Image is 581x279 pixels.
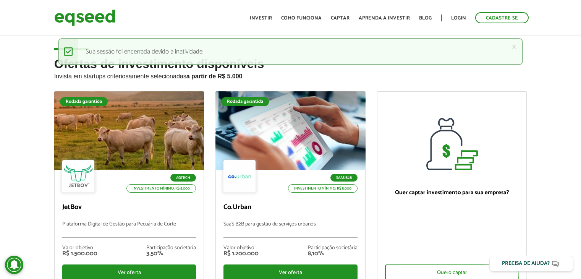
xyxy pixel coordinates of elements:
[62,203,196,212] p: JetBov
[308,251,358,257] div: 8,10%
[330,174,358,182] p: SaaS B2B
[419,16,432,21] a: Blog
[451,16,466,21] a: Login
[62,245,97,251] div: Valor objetivo
[281,16,322,21] a: Como funciona
[54,57,527,91] h2: Ofertas de investimento disponíveis
[62,221,196,238] p: Plataforma Digital de Gestão para Pecuária de Corte
[223,251,259,257] div: R$ 1.200.000
[58,38,523,65] div: Sua sessão foi encerrada devido a inatividade.
[475,12,529,23] a: Cadastre-se
[359,16,410,21] a: Aprenda a investir
[221,97,269,106] div: Rodada garantida
[62,251,97,257] div: R$ 1.500.000
[170,174,196,182] p: Agtech
[308,245,358,251] div: Participação societária
[288,184,358,193] p: Investimento mínimo: R$ 5.000
[146,251,196,257] div: 3,50%
[250,16,272,21] a: Investir
[223,203,358,212] p: Co.Urban
[54,71,527,80] p: Invista em startups criteriosamente selecionadas
[223,221,358,238] p: SaaS B2B para gestão de serviços urbanos
[385,189,519,196] p: Quer captar investimento para sua empresa?
[146,245,196,251] div: Participação societária
[223,245,259,251] div: Valor objetivo
[126,184,196,193] p: Investimento mínimo: R$ 5.000
[186,73,243,79] strong: a partir de R$ 5.000
[331,16,350,21] a: Captar
[512,43,516,51] a: ×
[60,97,108,106] div: Rodada garantida
[54,8,115,28] img: EqSeed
